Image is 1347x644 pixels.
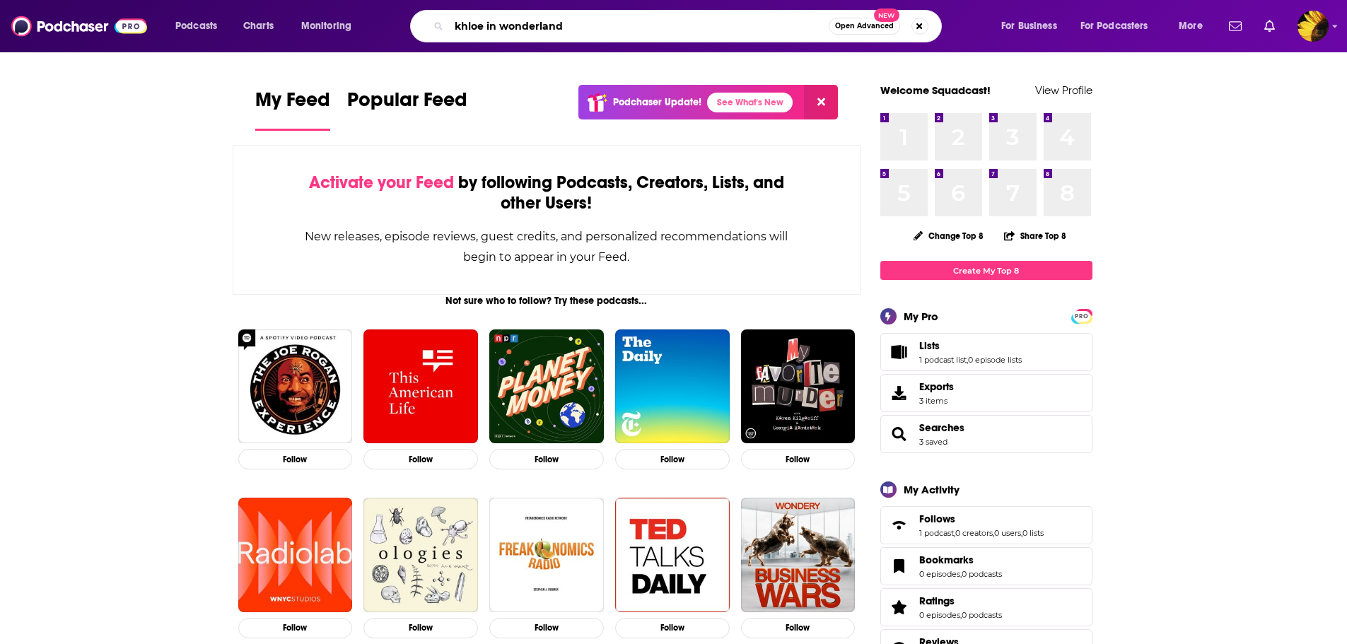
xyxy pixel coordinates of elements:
a: My Feed [255,88,330,131]
button: Follow [363,449,478,469]
a: 0 episode lists [968,355,1022,365]
a: 0 podcasts [962,610,1002,620]
a: PRO [1073,310,1090,321]
button: Follow [741,449,856,469]
span: , [960,569,962,579]
a: 0 episodes [919,610,960,620]
button: Follow [741,618,856,638]
a: 0 users [994,528,1021,538]
span: , [954,528,955,538]
span: Charts [243,16,274,36]
a: Ratings [919,595,1002,607]
a: Show notifications dropdown [1223,14,1247,38]
a: 0 creators [955,528,993,538]
span: Ratings [919,595,955,607]
span: Activate your Feed [309,172,454,193]
span: Searches [880,415,1092,453]
a: Charts [234,15,282,37]
span: Exports [919,380,954,393]
img: Radiolab [238,498,353,612]
img: User Profile [1298,11,1329,42]
button: open menu [1169,15,1220,37]
span: Bookmarks [919,554,974,566]
a: Lists [885,342,914,362]
img: Freakonomics Radio [489,498,604,612]
img: The Daily [615,329,730,444]
span: , [993,528,994,538]
span: , [967,355,968,365]
a: 0 episodes [919,569,960,579]
button: open menu [991,15,1075,37]
button: Follow [238,449,353,469]
span: Popular Feed [347,88,467,120]
a: Bookmarks [885,556,914,576]
button: Change Top 8 [905,227,993,245]
img: This American Life [363,329,478,444]
span: , [960,610,962,620]
span: Exports [885,383,914,403]
a: Podchaser - Follow, Share and Rate Podcasts [11,13,147,40]
a: 0 podcasts [962,569,1002,579]
button: Show profile menu [1298,11,1329,42]
button: open menu [291,15,370,37]
span: Ratings [880,588,1092,626]
p: Podchaser Update! [613,96,701,108]
span: Open Advanced [835,23,894,30]
span: Lists [880,333,1092,371]
a: Searches [885,424,914,444]
a: Follows [885,515,914,535]
input: Search podcasts, credits, & more... [449,15,829,37]
a: Lists [919,339,1022,352]
div: Search podcasts, credits, & more... [424,10,955,42]
span: Follows [880,506,1092,544]
span: For Podcasters [1080,16,1148,36]
span: New [874,8,899,22]
span: PRO [1073,311,1090,322]
a: 1 podcast [919,528,954,538]
span: Follows [919,513,955,525]
a: The Joe Rogan Experience [238,329,353,444]
a: Follows [919,513,1044,525]
span: For Business [1001,16,1057,36]
a: Popular Feed [347,88,467,131]
a: Bookmarks [919,554,1002,566]
button: Follow [238,618,353,638]
span: Podcasts [175,16,217,36]
a: Welcome Squadcast! [880,83,991,97]
div: My Activity [904,483,960,496]
button: Follow [363,618,478,638]
span: Monitoring [301,16,351,36]
div: New releases, episode reviews, guest credits, and personalized recommendations will begin to appe... [304,226,790,267]
div: by following Podcasts, Creators, Lists, and other Users! [304,172,790,213]
span: Logged in as ARMSquadcast [1298,11,1329,42]
button: open menu [1071,15,1169,37]
img: Planet Money [489,329,604,444]
img: TED Talks Daily [615,498,730,612]
img: Business Wars [741,498,856,612]
a: Searches [919,421,964,434]
span: Bookmarks [880,547,1092,585]
div: My Pro [904,310,938,323]
span: Lists [919,339,940,352]
a: Exports [880,374,1092,412]
a: 0 lists [1022,528,1044,538]
a: Ologies with Alie Ward [363,498,478,612]
div: Not sure who to follow? Try these podcasts... [233,295,861,307]
button: Open AdvancedNew [829,18,900,35]
a: View Profile [1035,83,1092,97]
button: Follow [489,618,604,638]
a: Create My Top 8 [880,261,1092,280]
a: 1 podcast list [919,355,967,365]
a: My Favorite Murder with Karen Kilgariff and Georgia Hardstark [741,329,856,444]
a: 3 saved [919,437,947,447]
span: , [1021,528,1022,538]
button: Follow [489,449,604,469]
